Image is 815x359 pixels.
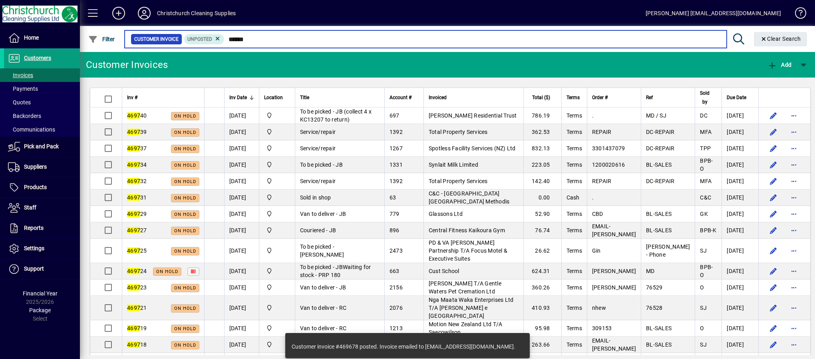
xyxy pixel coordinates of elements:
[767,322,779,335] button: Edit
[523,108,561,124] td: 786.19
[224,320,259,337] td: [DATE]
[429,112,517,119] span: [PERSON_NAME] Residential Trust
[767,338,779,351] button: Edit
[300,211,346,217] span: Van to deliver - JB
[429,321,503,335] span: Motion New Zealand Ltd T/A Saecowilson
[529,93,557,102] div: Total ($)
[127,325,147,331] span: 19
[767,158,779,171] button: Edit
[700,325,704,331] span: O
[131,6,157,20] button: Profile
[787,281,800,294] button: More options
[8,86,38,92] span: Payments
[4,82,80,96] a: Payments
[8,72,33,78] span: Invoices
[88,36,115,42] span: Filter
[4,96,80,109] a: Quotes
[174,326,196,331] span: On hold
[127,325,140,331] em: 4697
[787,244,800,257] button: More options
[722,337,758,353] td: [DATE]
[174,146,196,152] span: On hold
[523,189,561,206] td: 0.00
[722,239,758,263] td: [DATE]
[127,211,147,217] span: 29
[592,93,636,102] div: Order #
[224,279,259,296] td: [DATE]
[592,247,601,254] span: Gin
[700,305,707,311] span: SJ
[174,114,196,119] span: On hold
[787,126,800,138] button: More options
[127,162,140,168] em: 4697
[224,206,259,222] td: [DATE]
[127,129,147,135] span: 39
[767,126,779,138] button: Edit
[390,112,400,119] span: 697
[787,142,800,155] button: More options
[760,36,801,42] span: Clear Search
[127,129,140,135] em: 4697
[722,206,758,222] td: [DATE]
[264,283,290,292] span: Christchurch Cleaning Supplies Ltd
[767,175,779,187] button: Edit
[300,305,347,311] span: Van to deliver - RC
[127,341,140,348] em: 4697
[646,7,781,20] div: [PERSON_NAME] [EMAIL_ADDRESS][DOMAIN_NAME]
[174,195,196,201] span: On hold
[700,89,710,106] span: Sold by
[727,93,746,102] span: Due Date
[700,227,716,233] span: BPB-K
[127,93,137,102] span: Inv #
[127,247,140,254] em: 4697
[229,93,247,102] span: Inv Date
[224,263,259,279] td: [DATE]
[224,189,259,206] td: [DATE]
[700,194,711,201] span: C&C
[127,194,140,201] em: 4697
[184,34,225,44] mat-chip: Customer Invoice Status: Unposted
[722,189,758,206] td: [DATE]
[127,145,140,152] em: 4697
[722,263,758,279] td: [DATE]
[29,307,51,313] span: Package
[127,145,147,152] span: 37
[174,179,196,184] span: On hold
[523,222,561,239] td: 76.74
[300,93,380,102] div: Title
[264,209,290,218] span: Christchurch Cleaning Supplies Ltd
[646,93,653,102] span: Ref
[787,191,800,204] button: More options
[523,124,561,140] td: 362.53
[174,130,196,135] span: On hold
[4,109,80,123] a: Backorders
[224,140,259,157] td: [DATE]
[429,211,463,217] span: Glassons Ltd
[300,227,336,233] span: Couriered - JB
[174,285,196,291] span: On hold
[300,264,371,278] span: To be picked - JBWaiting for stock - PRP 180
[592,268,636,274] span: [PERSON_NAME]
[24,55,51,61] span: Customers
[157,7,236,20] div: Christchurch Cleaning Supplies
[567,211,582,217] span: Terms
[390,145,403,152] span: 1267
[390,129,403,135] span: 1392
[429,145,516,152] span: Spotless Facility Services (NZ) Ltd
[4,28,80,48] a: Home
[264,324,290,333] span: Christchurch Cleaning Supplies Ltd
[390,268,400,274] span: 663
[4,157,80,177] a: Suppliers
[700,178,712,184] span: MFA
[4,218,80,238] a: Reports
[264,128,290,136] span: Christchurch Cleaning Supplies Ltd
[300,194,331,201] span: Sold in shop
[789,2,805,28] a: Knowledge Base
[127,305,140,311] em: 4697
[592,284,636,291] span: [PERSON_NAME]
[4,198,80,218] a: Staff
[722,296,758,320] td: [DATE]
[646,162,672,168] span: BL-SALES
[264,267,290,275] span: Christchurch Cleaning Supplies Ltd
[127,341,147,348] span: 18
